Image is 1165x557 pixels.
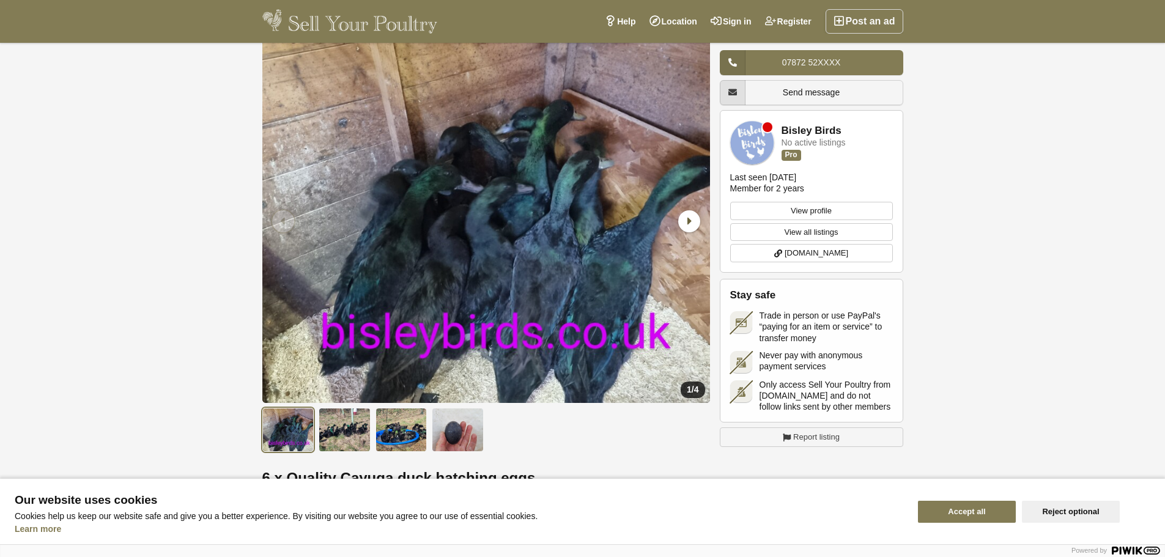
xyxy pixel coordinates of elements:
[783,87,840,97] span: Send message
[785,247,848,259] span: [DOMAIN_NAME]
[730,183,804,194] div: Member for 2 years
[758,9,818,34] a: Register
[704,9,758,34] a: Sign in
[262,408,314,452] img: 6 x Quality Cayuga duck hatching eggs. - 1
[262,470,710,486] h1: 6 x Quality Cayuga duck hatching eggs.
[681,382,705,398] div: /
[730,223,893,242] a: View all listings
[782,57,841,67] span: 07872 52XXXX
[730,202,893,220] a: View profile
[1022,501,1120,523] button: Reject optional
[720,80,903,105] a: Send message
[375,408,427,452] img: 6 x Quality Cayuga duck hatching eggs. - 3
[782,150,801,160] div: Pro
[262,40,710,403] img: 6 x Quality Cayuga duck hatching eggs. - 1/4
[730,172,797,183] div: Last seen [DATE]
[918,501,1016,523] button: Accept all
[730,289,893,301] h2: Stay safe
[262,40,710,403] li: 1 / 4
[672,205,704,237] div: Next slide
[643,9,704,34] a: Location
[782,138,846,147] div: No active listings
[432,408,484,452] img: 6 x Quality Cayuga duck hatching eggs. - 4
[760,310,893,344] span: Trade in person or use PayPal's “paying for an item or service” to transfer money
[694,385,699,394] span: 4
[15,494,903,506] span: Our website uses cookies
[687,385,692,394] span: 1
[268,205,300,237] div: Previous slide
[760,350,893,372] span: Never pay with anonymous payment services
[793,431,840,443] span: Report listing
[763,122,772,132] div: Member is offline
[262,9,438,34] img: Sell Your Poultry
[319,408,371,452] img: 6 x Quality Cayuga duck hatching eggs. - 2
[782,125,841,137] a: Bisley Birds
[598,9,642,34] a: Help
[1071,547,1107,554] span: Powered by
[720,50,903,75] a: 07872 52XXXX
[730,120,774,164] img: Bisley Birds
[730,244,893,262] a: [DOMAIN_NAME]
[760,379,893,413] span: Only access Sell Your Poultry from [DOMAIN_NAME] and do not follow links sent by other members
[826,9,903,34] a: Post an ad
[15,524,61,534] a: Learn more
[720,427,903,447] a: Report listing
[15,511,903,521] p: Cookies help us keep our website safe and give you a better experience. By visiting our website y...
